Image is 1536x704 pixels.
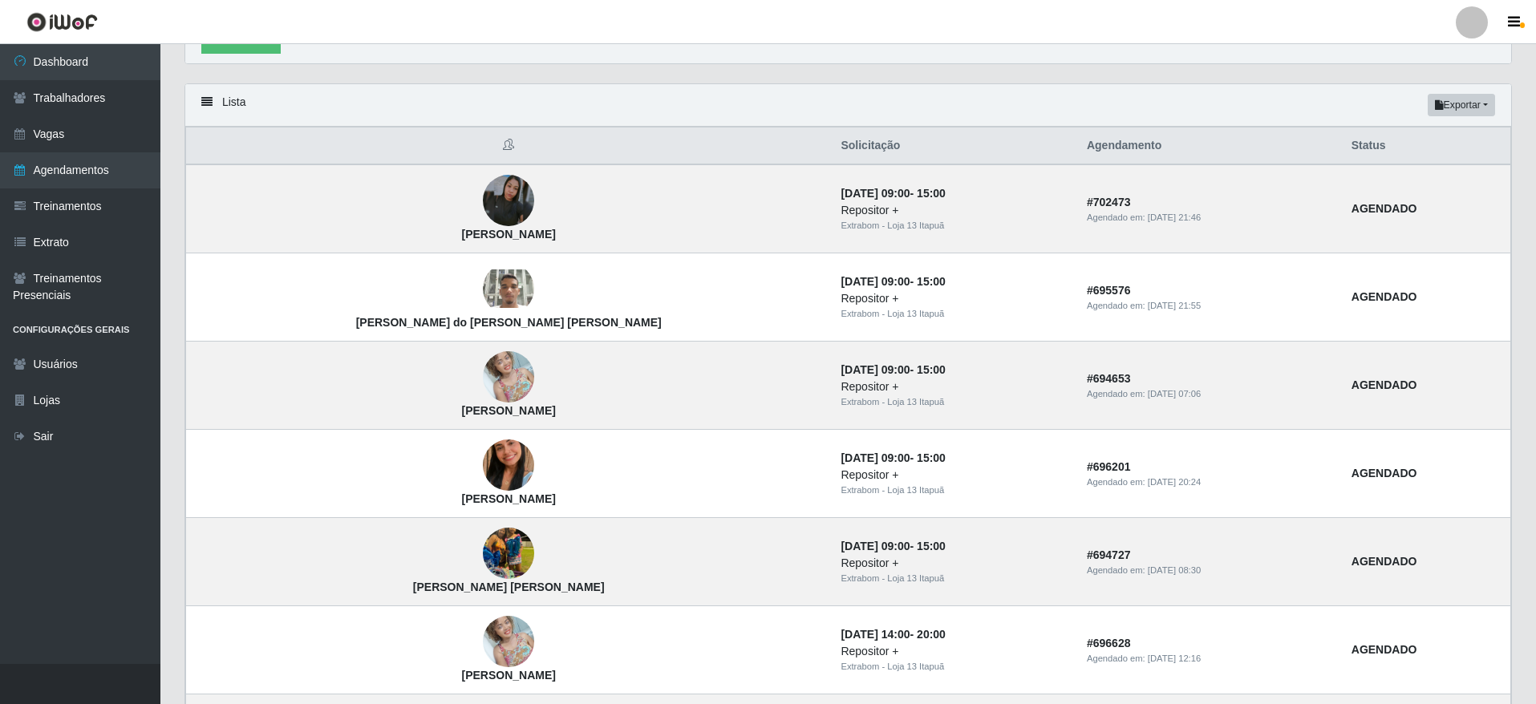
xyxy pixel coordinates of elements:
div: Repositor + [841,643,1068,660]
div: Repositor + [841,555,1068,572]
time: [DATE] 09:00 [841,187,910,200]
div: Extrabom - Loja 13 Itapuã [841,483,1068,497]
strong: # 694727 [1087,548,1131,561]
time: [DATE] 09:00 [841,363,910,376]
strong: AGENDADO [1352,555,1417,568]
strong: # 696201 [1087,460,1131,473]
div: Agendado em: [1087,211,1332,225]
strong: AGENDADO [1352,202,1417,215]
time: 15:00 [917,540,946,552]
strong: [PERSON_NAME] [461,492,555,505]
strong: AGENDADO [1352,290,1417,303]
div: Extrabom - Loja 13 Itapuã [841,660,1068,674]
div: Agendado em: [1087,652,1332,666]
img: Jeane Santos de Souza [483,419,534,511]
strong: [PERSON_NAME] do [PERSON_NAME] [PERSON_NAME] [356,316,662,329]
strong: [PERSON_NAME] [461,228,555,241]
div: Repositor + [841,202,1068,219]
div: Repositor + [841,290,1068,307]
div: Repositor + [841,378,1068,395]
time: 15:00 [917,451,946,464]
div: Repositor + [841,467,1068,483]
th: Solicitação [831,127,1077,165]
time: 15:00 [917,187,946,200]
strong: AGENDADO [1352,467,1417,479]
strong: - [841,451,945,464]
time: 15:00 [917,275,946,288]
th: Status [1342,127,1511,165]
strong: - [841,363,945,376]
strong: AGENDADO [1352,378,1417,391]
time: [DATE] 12:16 [1148,653,1201,663]
strong: AGENDADO [1352,643,1417,656]
img: Marlene da Conceição [483,343,534,411]
strong: - [841,628,945,641]
time: [DATE] 09:00 [841,275,910,288]
strong: - [841,275,945,288]
time: [DATE] 20:24 [1148,477,1201,487]
img: Marlene da Conceição [483,608,534,676]
strong: - [841,540,945,552]
button: Exportar [1428,94,1495,116]
strong: - [841,187,945,200]
img: CoreUI Logo [26,12,98,32]
time: 15:00 [917,363,946,376]
strong: # 695576 [1087,284,1131,297]
time: 20:00 [917,628,946,641]
time: [DATE] 21:55 [1148,301,1201,310]
time: [DATE] 08:30 [1148,565,1201,575]
strong: # 696628 [1087,637,1131,649]
div: Extrabom - Loja 13 Itapuã [841,307,1068,321]
time: [DATE] 14:00 [841,628,910,641]
strong: # 694653 [1087,372,1131,385]
strong: # 702473 [1087,196,1131,208]
div: Extrabom - Loja 13 Itapuã [841,395,1068,409]
time: [DATE] 09:00 [841,540,910,552]
time: [DATE] 09:00 [841,451,910,464]
img: Joyce Maria de Oliveira chagas [483,175,534,226]
div: Agendado em: [1087,299,1332,313]
div: Agendado em: [1087,564,1332,577]
strong: [PERSON_NAME] [461,669,555,682]
time: [DATE] 21:46 [1148,212,1201,222]
div: Agendado em: [1087,387,1332,401]
div: Agendado em: [1087,475,1332,489]
strong: [PERSON_NAME] [461,404,555,417]
div: Extrabom - Loja 13 Itapuã [841,219,1068,233]
strong: [PERSON_NAME] [PERSON_NAME] [413,581,605,593]
img: Renata da Silva Soares [483,508,534,599]
img: Garcias Barros do Nascimento Guimarães [483,269,534,308]
div: Extrabom - Loja 13 Itapuã [841,572,1068,585]
th: Agendamento [1077,127,1342,165]
time: [DATE] 07:06 [1148,389,1201,399]
div: Lista [185,84,1511,127]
